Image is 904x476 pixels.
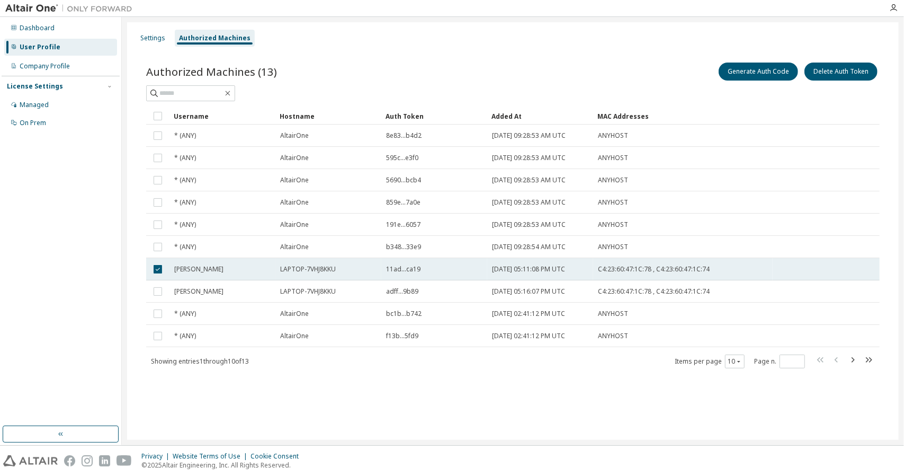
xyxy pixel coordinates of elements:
span: 859e...7a0e [386,198,420,207]
div: On Prem [20,119,46,127]
span: AltairOne [280,243,309,251]
div: Auth Token [386,108,483,125]
span: * (ANY) [174,131,196,140]
span: AltairOne [280,131,309,140]
div: Hostname [280,108,377,125]
span: Showing entries 1 through 10 of 13 [151,357,249,366]
span: AltairOne [280,221,309,229]
span: adff...9b89 [386,287,418,296]
div: Username [174,108,271,125]
span: ANYHOST [598,310,628,318]
span: ANYHOST [598,176,628,184]
img: altair_logo.svg [3,455,58,466]
span: [DATE] 09:28:54 AM UTC [492,243,566,251]
span: 191e...6057 [386,221,420,229]
span: * (ANY) [174,221,196,229]
button: Generate Auth Code [719,63,798,81]
img: youtube.svg [117,455,132,466]
span: 11ad...ca19 [386,265,420,274]
span: ANYHOST [598,198,628,207]
button: Delete Auth Token [804,63,878,81]
span: 595c...e3f0 [386,154,418,162]
span: C4:23:60:47:1C:78 , C4:23:60:47:1C:74 [598,265,710,274]
span: [DATE] 02:41:12 PM UTC [492,332,565,340]
span: Authorized Machines (13) [146,64,277,79]
img: facebook.svg [64,455,75,466]
img: Altair One [5,3,138,14]
img: instagram.svg [82,455,93,466]
span: [PERSON_NAME] [174,265,223,274]
span: * (ANY) [174,154,196,162]
span: AltairOne [280,310,309,318]
span: * (ANY) [174,243,196,251]
span: AltairOne [280,176,309,184]
span: [DATE] 09:28:53 AM UTC [492,198,566,207]
div: License Settings [7,82,63,91]
span: 8e83...b4d2 [386,131,422,140]
div: Company Profile [20,62,70,70]
span: [DATE] 09:28:53 AM UTC [492,176,566,184]
span: b348...33e9 [386,243,421,251]
span: [DATE] 09:28:53 AM UTC [492,154,566,162]
span: [DATE] 05:16:07 PM UTC [492,287,565,296]
span: Items per page [675,355,745,368]
div: Authorized Machines [179,34,250,42]
div: Added At [491,108,589,125]
span: bc1b...b742 [386,310,422,318]
img: linkedin.svg [99,455,110,466]
span: ANYHOST [598,154,628,162]
span: [DATE] 02:41:12 PM UTC [492,310,565,318]
span: Page n. [754,355,805,368]
div: MAC Addresses [597,108,768,125]
p: © 2025 Altair Engineering, Inc. All Rights Reserved. [141,461,305,470]
div: Dashboard [20,24,55,32]
span: AltairOne [280,154,309,162]
span: [PERSON_NAME] [174,287,223,296]
span: [DATE] 09:28:53 AM UTC [492,221,566,229]
span: * (ANY) [174,176,196,184]
div: Managed [20,101,49,109]
span: AltairOne [280,332,309,340]
span: C4:23:60:47:1C:78 , C4:23:60:47:1C:74 [598,287,710,296]
span: AltairOne [280,198,309,207]
span: ANYHOST [598,131,628,140]
span: * (ANY) [174,198,196,207]
div: Website Terms of Use [173,452,250,461]
span: ANYHOST [598,243,628,251]
div: Privacy [141,452,173,461]
span: [DATE] 09:28:53 AM UTC [492,131,566,140]
div: User Profile [20,43,60,51]
span: LAPTOP-7VHJ8KKU [280,287,336,296]
span: LAPTOP-7VHJ8KKU [280,265,336,274]
span: ANYHOST [598,221,628,229]
span: [DATE] 05:11:08 PM UTC [492,265,565,274]
span: f13b...5fd9 [386,332,418,340]
span: 5690...bcb4 [386,176,421,184]
span: ANYHOST [598,332,628,340]
span: * (ANY) [174,310,196,318]
div: Settings [140,34,165,42]
button: 10 [728,357,742,366]
span: * (ANY) [174,332,196,340]
div: Cookie Consent [250,452,305,461]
